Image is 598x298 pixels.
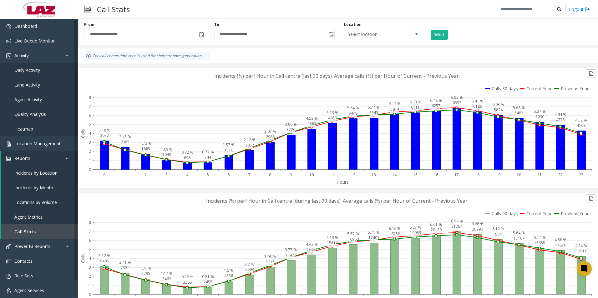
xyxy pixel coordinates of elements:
text: 5 [207,172,209,177]
text: 5.27 % [534,109,546,114]
text: 1.73 % [140,141,152,146]
text: 15 [413,172,418,177]
text: 8 [89,95,91,100]
text: 16 [434,172,438,177]
text: 5.74 % [368,105,380,110]
span: Agent Services [14,287,44,293]
text: 1.09 % [161,147,173,152]
text: Calls [80,254,86,263]
text: 11 [330,172,334,177]
text: 6 [227,172,230,177]
button: Select [431,30,448,40]
text: 6 [89,113,91,118]
button: Export to pdf [586,194,596,202]
span: Live Queue Monitor [14,38,55,44]
img: 'icon' [6,288,11,293]
text: 20120 [431,227,442,232]
text: 7 [248,172,251,177]
span: Incidents by Location [14,170,58,176]
text: 1049 [162,152,171,157]
img: 'icon' [6,156,11,161]
img: 'icon' [6,142,11,147]
text: 5295 [141,271,150,276]
a: Incidents by Month [1,180,78,195]
text: 0.81 % [202,274,214,279]
span: Rule Sets [14,273,33,279]
text: 0 [89,292,91,297]
text: 2.2 % [245,261,254,267]
text: 8 [269,172,271,177]
text: 5.13 % [327,110,338,115]
text: 5 [89,246,91,252]
text: 4363 [307,121,316,126]
text: 5.71 % [368,230,380,235]
text: 5448 [349,111,357,116]
text: 18641 [493,231,504,237]
text: 2968 [266,134,275,139]
span: Select location... [344,30,406,39]
text: 3 [89,140,91,145]
text: 2 [89,274,91,279]
a: Agent Metrics [1,210,78,224]
text: 1.14 % [161,271,173,276]
text: 4953 [328,115,337,121]
text: 5090 [535,114,544,119]
text: 4.42 % [306,241,318,247]
text: 5.57 % [347,231,359,236]
text: Hours [337,179,349,185]
text: 6.98 % [451,218,463,224]
text: 7 [89,229,91,234]
span: Toggle popup [327,30,334,39]
text: 7334 [121,265,130,270]
text: 2 [89,149,91,154]
text: 5.68 % [513,105,525,110]
text: 8 [89,220,91,225]
text: 22 [558,172,563,177]
span: Power BI Reports [14,243,50,249]
text: 2.45 % [119,134,131,139]
text: 6.12 % [389,101,401,107]
text: 6.61 % [430,222,442,227]
text: Incidents (%) perf Hour in Call centre (during last 90 days). Average calls (%) per Hour of Curre... [206,197,469,204]
text: 18758 [389,231,400,236]
text: 4.24 % [575,243,587,248]
text: 6.48 % [430,98,442,103]
text: 15655 [534,240,545,246]
img: 'icon' [6,53,11,58]
text: 19 [496,172,500,177]
text: 5 [89,122,91,127]
span: Agent Activity [14,97,42,102]
text: 2.12 % [244,137,256,142]
text: 18 [475,172,479,177]
img: 'icon' [6,274,11,279]
text: 4.52 % [306,116,318,121]
text: 10 [309,172,314,177]
text: 4775 [556,117,565,122]
text: 5.64 % [347,105,359,111]
text: 2 [144,172,147,177]
text: 4 [89,256,91,261]
text: 4556 [224,273,233,278]
label: To [214,22,219,27]
text: Incidents (%) perf Hour in Call centre (last 30 days). Average calls (%) per Hour of Current - Pr... [214,72,460,79]
span: Activity [14,52,29,58]
text: 23 [579,172,583,177]
text: 16980 [348,236,359,242]
text: 7 [89,104,91,109]
text: 5824 [494,107,503,112]
text: 5483 [514,110,523,116]
text: 6257 [432,103,440,108]
text: 3.12 % [99,253,110,258]
span: Quality Analysis [14,111,46,117]
text: 5.14 % [534,235,546,240]
a: Locations by Volume [1,195,78,210]
text: 1.74 % [140,266,152,271]
text: 6.83 % [451,95,463,100]
text: 5543 [369,110,378,115]
text: Calls [80,129,86,138]
text: 4.32 % [575,117,587,123]
text: 2455 [204,279,212,285]
text: 17405 [368,235,379,240]
text: 2365 [121,139,129,145]
text: 9495 [100,258,109,264]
